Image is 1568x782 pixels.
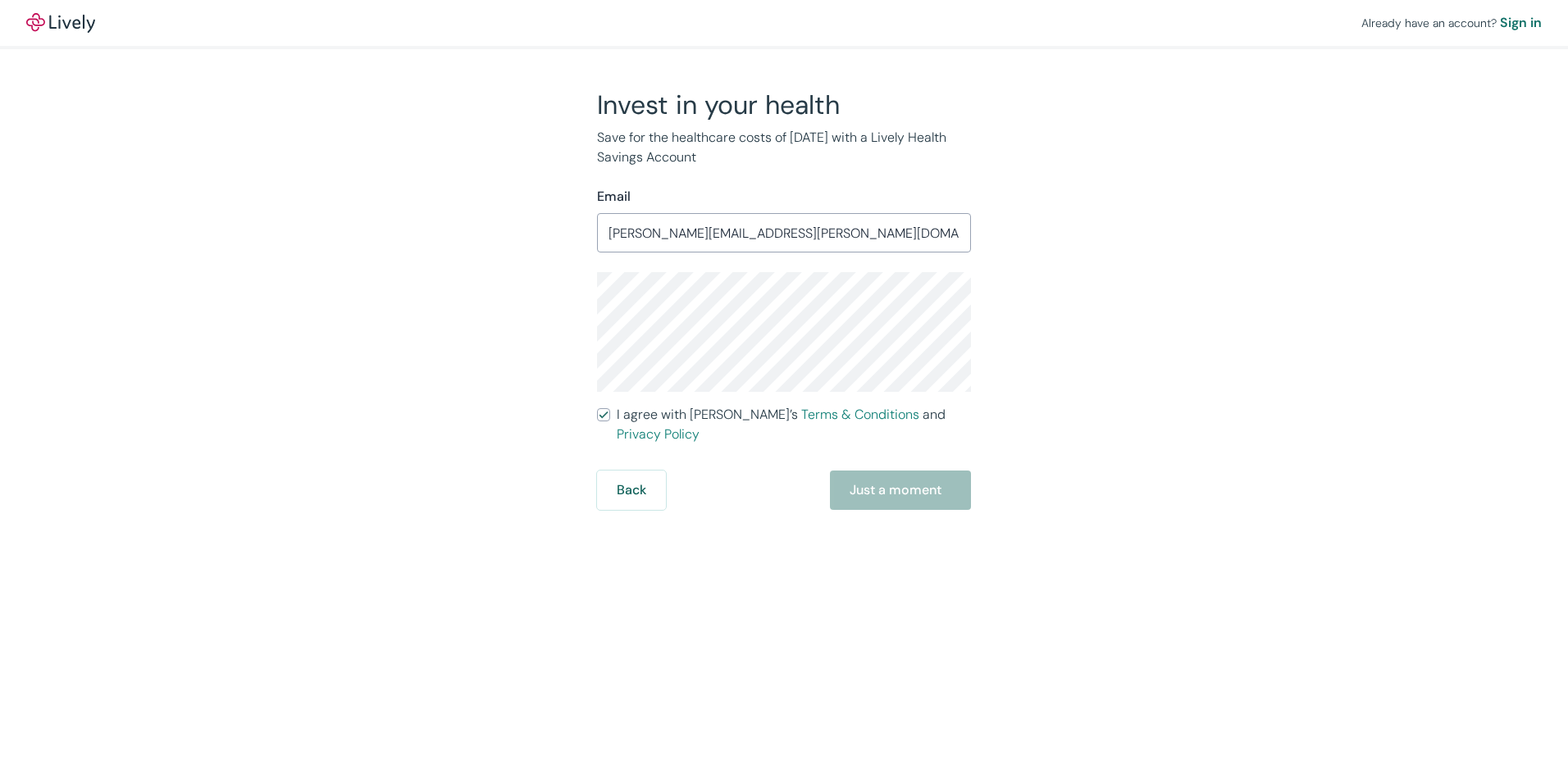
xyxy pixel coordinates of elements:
[617,425,700,443] a: Privacy Policy
[597,128,971,167] p: Save for the healthcare costs of [DATE] with a Lively Health Savings Account
[801,406,919,423] a: Terms & Conditions
[597,471,666,510] button: Back
[26,13,95,33] img: Lively
[617,405,971,444] span: I agree with [PERSON_NAME]’s and
[597,187,631,207] label: Email
[1361,13,1542,33] div: Already have an account?
[1500,13,1542,33] a: Sign in
[597,89,971,121] h2: Invest in your health
[26,13,95,33] a: LivelyLively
